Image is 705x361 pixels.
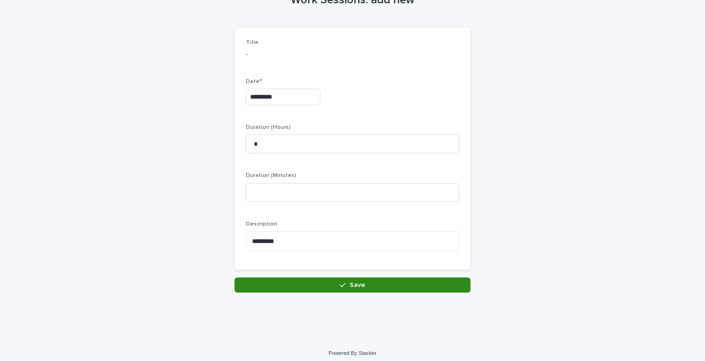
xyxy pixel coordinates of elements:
span: Duration (Minutes) [246,173,296,178]
span: Date [246,79,262,84]
span: Duration (Hours) [246,125,291,130]
button: Save [235,277,470,293]
span: Title [246,40,259,45]
span: Save [350,282,365,288]
a: Powered By Stacker [328,350,376,356]
span: Description [246,221,277,227]
p: - [246,50,459,59]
